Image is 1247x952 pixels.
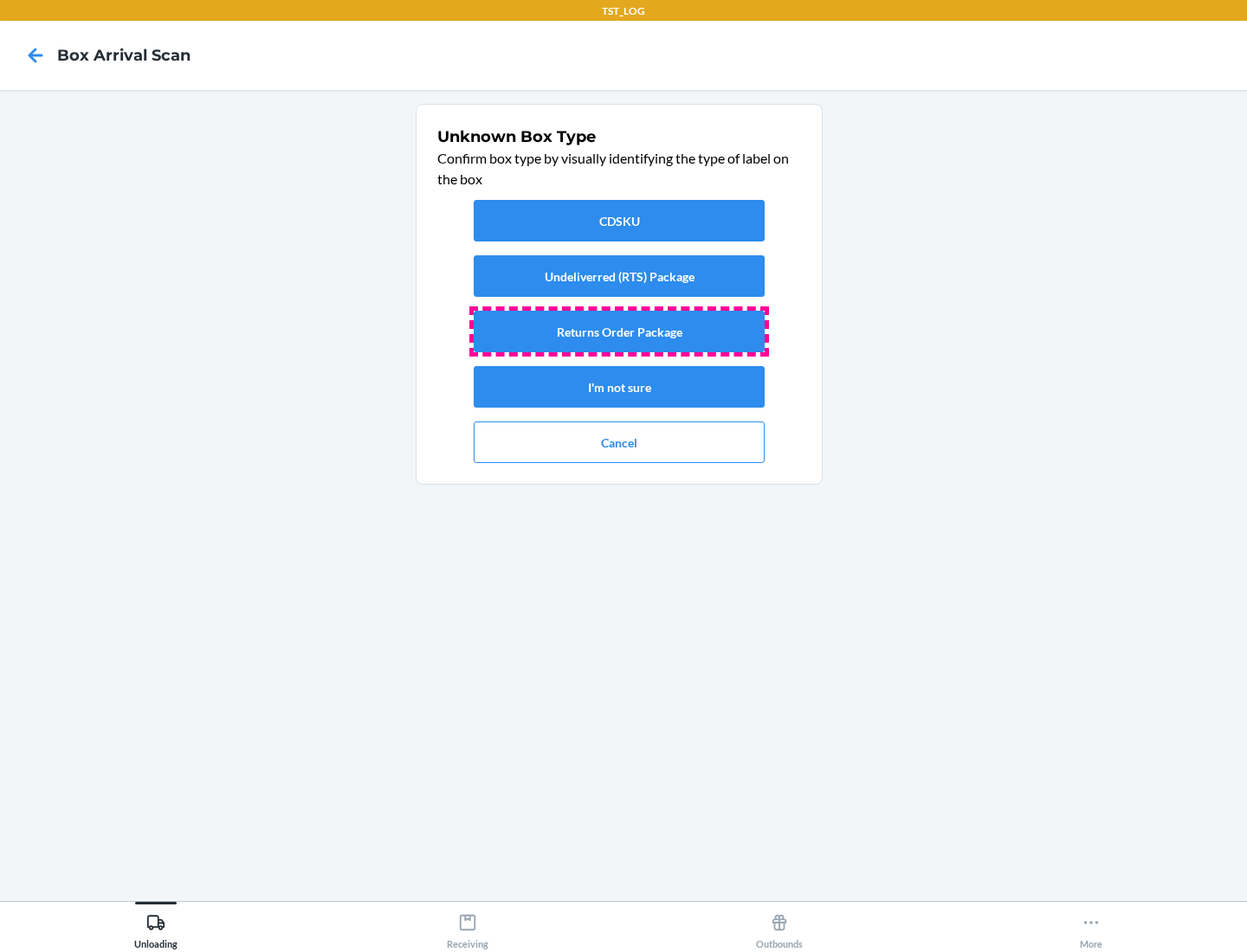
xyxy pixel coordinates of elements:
[437,125,801,148] h1: Unknown Box Type
[474,421,765,463] button: Cancel
[312,902,623,949] button: Receiving
[756,906,803,949] div: Outbounds
[474,366,765,408] button: I'm not sure
[437,148,801,190] p: Confirm box type by visually identifying the type of label on the box
[935,902,1247,949] button: More
[1080,906,1102,949] div: More
[474,255,765,297] button: Undeliverred (RTS) Package
[623,902,935,949] button: Outbounds
[474,311,765,352] button: Returns Order Package
[134,906,178,949] div: Unloading
[447,906,488,949] div: Receiving
[474,200,765,241] button: CDSKU
[602,3,645,19] p: TST_LOG
[57,44,191,67] h4: Box Arrival Scan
